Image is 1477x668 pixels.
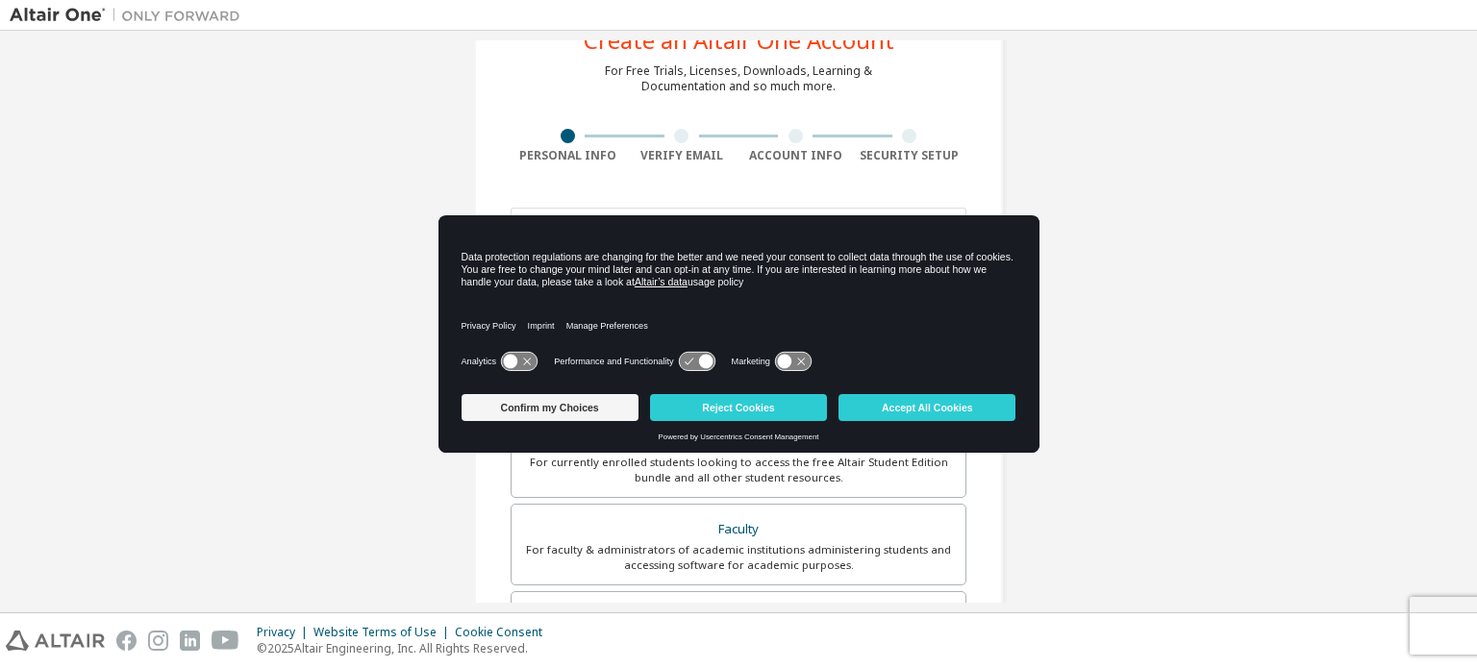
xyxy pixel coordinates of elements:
div: Faculty [523,516,954,543]
div: Website Terms of Use [313,625,455,640]
div: For Free Trials, Licenses, Downloads, Learning & Documentation and so much more. [605,63,872,94]
div: Personal Info [511,148,625,163]
img: Altair One [10,6,250,25]
img: facebook.svg [116,631,137,651]
img: youtube.svg [212,631,239,651]
div: For faculty & administrators of academic institutions administering students and accessing softwa... [523,542,954,573]
p: © 2025 Altair Engineering, Inc. All Rights Reserved. [257,640,554,656]
div: Cookie Consent [455,625,554,640]
img: instagram.svg [148,631,168,651]
div: Create an Altair One Account [584,29,894,52]
div: Privacy [257,625,313,640]
div: For currently enrolled students looking to access the free Altair Student Edition bundle and all ... [523,455,954,485]
div: Verify Email [625,148,739,163]
div: Account Info [738,148,853,163]
div: Security Setup [853,148,967,163]
img: linkedin.svg [180,631,200,651]
img: altair_logo.svg [6,631,105,651]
